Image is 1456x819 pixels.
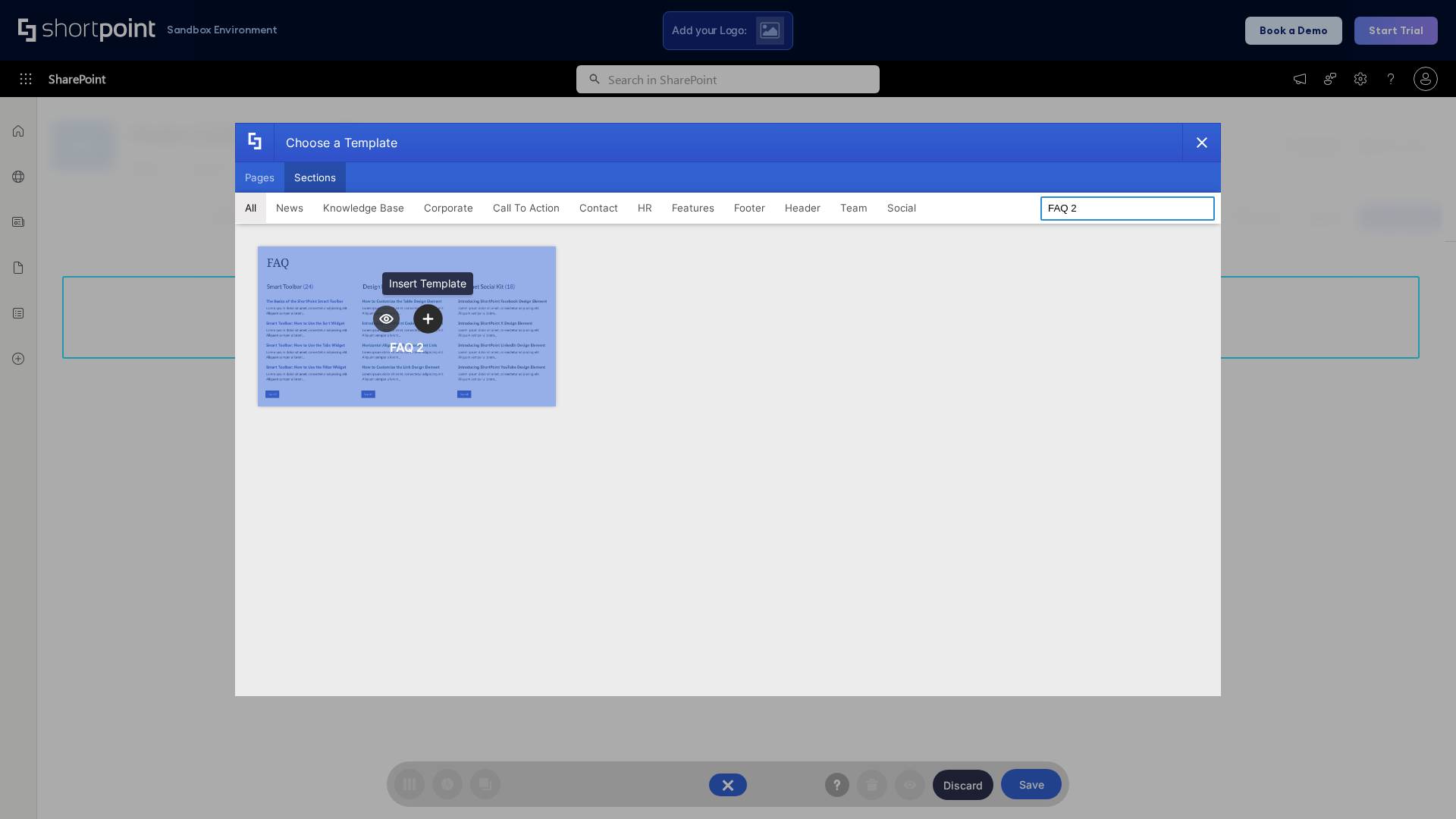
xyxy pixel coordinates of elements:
[235,193,266,223] button: All
[274,124,397,162] div: Choose a Template
[628,193,662,223] button: HR
[266,193,313,223] button: News
[235,162,284,193] button: Pages
[724,193,775,223] button: Footer
[235,123,1221,696] div: template selector
[414,193,483,223] button: Corporate
[1040,196,1215,221] input: Search
[284,162,346,193] button: Sections
[877,193,926,223] button: Social
[313,193,414,223] button: Knowledge Base
[390,340,424,355] div: FAQ 2
[775,193,830,223] button: Header
[1183,643,1456,819] iframe: Chat Widget
[830,193,877,223] button: Team
[483,193,570,223] button: Call To Action
[570,193,628,223] button: Contact
[662,193,724,223] button: Features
